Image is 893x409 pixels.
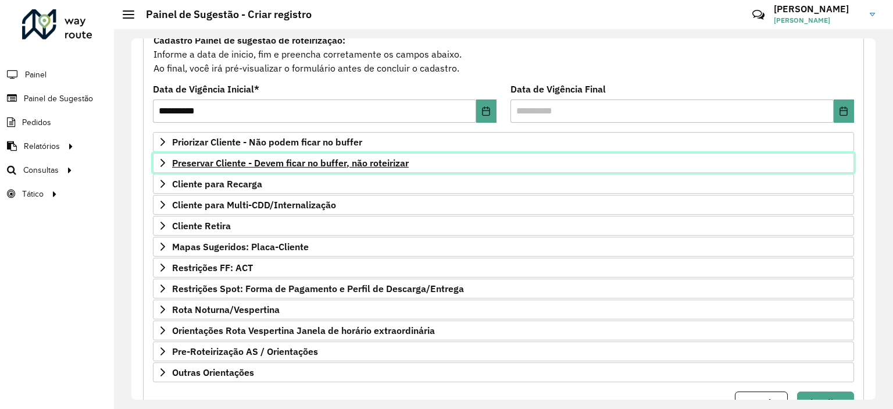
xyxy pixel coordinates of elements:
span: Consultas [23,164,59,176]
span: Outras Orientações [172,368,254,377]
span: Restrições Spot: Forma de Pagamento e Perfil de Descarga/Entrega [172,284,464,293]
a: Preservar Cliente - Devem ficar no buffer, não roteirizar [153,153,854,173]
a: Cliente para Multi-CDD/Internalização [153,195,854,215]
span: Orientações Rota Vespertina Janela de horário extraordinária [172,326,435,335]
a: Cliente para Recarga [153,174,854,194]
span: Cancelar [742,397,780,408]
a: Orientações Rota Vespertina Janela de horário extraordinária [153,321,854,340]
a: Pre-Roteirização AS / Orientações [153,342,854,361]
label: Data de Vigência Final [510,82,606,96]
a: Rota Noturna/Vespertina [153,300,854,319]
a: Priorizar Cliente - Não podem ficar no buffer [153,132,854,152]
span: Rota Noturna/Vespertina [172,305,280,314]
span: Cliente Retira [172,221,231,230]
h2: Painel de Sugestão - Criar registro [134,8,312,21]
span: Cliente para Recarga [172,179,262,189]
span: Mapas Sugeridos: Placa-Cliente [172,242,309,251]
label: Data de Vigência Inicial [153,82,259,96]
span: Restrições FF: ACT [172,263,253,272]
button: Choose Date [476,99,496,123]
a: Restrições Spot: Forma de Pagamento e Perfil de Descarga/Entrega [153,279,854,298]
span: Cliente para Multi-CDD/Internalização [172,200,336,209]
span: Pedidos [22,116,51,129]
span: Painel de Sugestão [24,93,93,105]
a: Contato Rápido [746,2,771,27]
span: Relatórios [24,140,60,152]
span: [PERSON_NAME] [774,15,861,26]
div: Informe a data de inicio, fim e preencha corretamente os campos abaixo. Ao final, você irá pré-vi... [153,33,854,76]
a: Restrições FF: ACT [153,258,854,278]
a: Cliente Retira [153,216,854,236]
span: Tático [22,188,44,200]
h3: [PERSON_NAME] [774,3,861,15]
span: Visualizar [805,397,846,408]
span: Preservar Cliente - Devem ficar no buffer, não roteirizar [172,158,409,168]
a: Mapas Sugeridos: Placa-Cliente [153,237,854,257]
button: Choose Date [834,99,854,123]
strong: Cadastro Painel de sugestão de roteirização: [153,34,345,46]
span: Priorizar Cliente - Não podem ficar no buffer [172,137,362,147]
span: Painel [25,69,47,81]
a: Outras Orientações [153,362,854,382]
span: Pre-Roteirização AS / Orientações [172,347,318,356]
